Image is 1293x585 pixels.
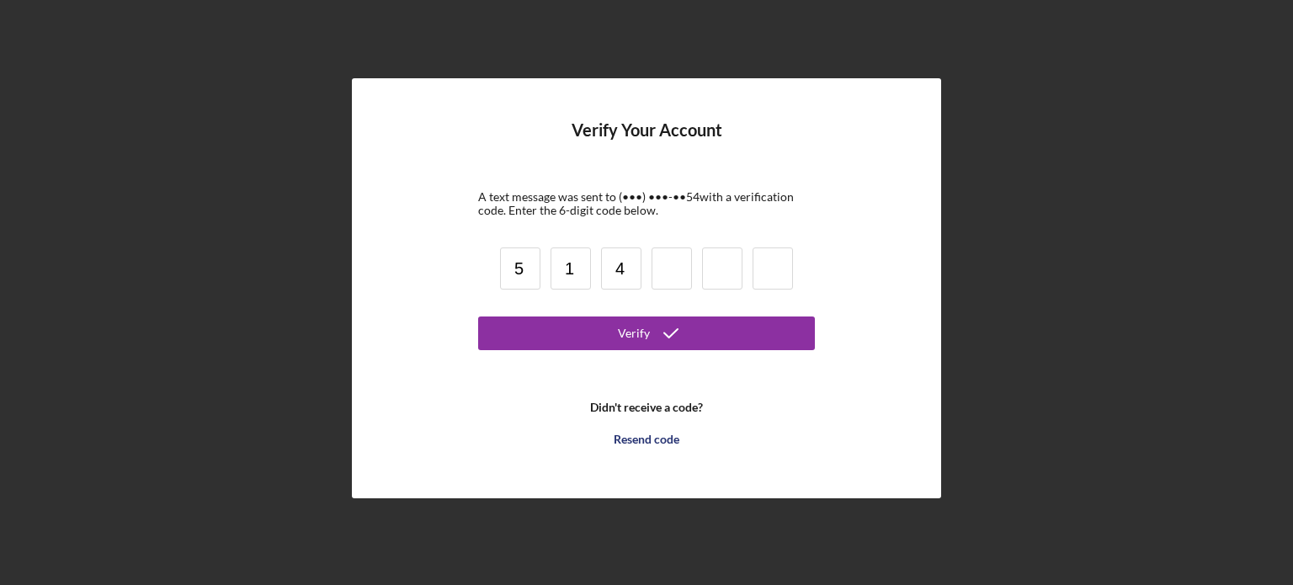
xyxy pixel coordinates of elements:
button: Resend code [478,423,815,456]
div: A text message was sent to (•••) •••-•• 54 with a verification code. Enter the 6-digit code below. [478,190,815,217]
div: Verify [618,316,650,350]
b: Didn't receive a code? [590,401,703,414]
button: Verify [478,316,815,350]
h4: Verify Your Account [572,120,722,165]
div: Resend code [614,423,679,456]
